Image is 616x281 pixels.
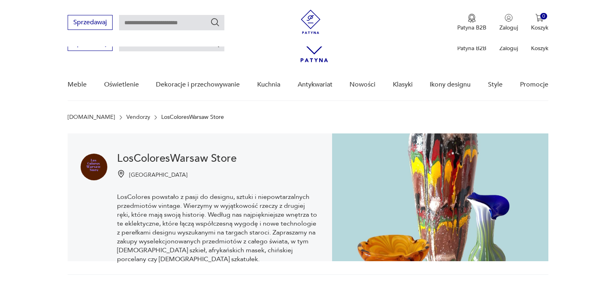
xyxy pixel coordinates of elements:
a: Style [488,69,503,100]
button: Szukaj [210,17,220,27]
a: Meble [68,69,87,100]
img: Ikonka użytkownika [505,14,513,22]
a: Vendorzy [126,114,150,120]
a: Klasyki [393,69,413,100]
button: Zaloguj [499,14,518,32]
a: Sprzedawaj [68,20,113,26]
p: Zaloguj [499,44,518,52]
h1: LosColoresWarsaw Store [117,154,319,163]
button: Patyna B2B [457,14,486,32]
p: Zaloguj [499,24,518,32]
a: [DOMAIN_NAME] [68,114,115,120]
img: Ikonka pinezki mapy [117,170,125,178]
img: Ikona koszyka [535,14,544,22]
button: 0Koszyk [531,14,548,32]
p: [GEOGRAPHIC_DATA] [129,171,188,179]
img: Ikona medalu [468,14,476,23]
a: Kuchnia [257,69,280,100]
p: Patyna B2B [457,24,486,32]
a: Nowości [350,69,375,100]
a: Dekoracje i przechowywanie [156,69,240,100]
button: Sprzedawaj [68,15,113,30]
a: Oświetlenie [104,69,139,100]
img: Patyna - sklep z meblami i dekoracjami vintage [298,10,323,34]
a: Antykwariat [298,69,333,100]
p: LosColoresWarsaw Store [161,114,224,120]
a: Promocje [520,69,548,100]
a: Ikona medaluPatyna B2B [457,14,486,32]
a: Sprzedawaj [68,41,113,47]
div: 0 [540,13,547,20]
p: Koszyk [531,24,548,32]
a: Ikony designu [430,69,471,100]
img: LosColoresWarsaw Store [332,133,548,261]
img: LosColoresWarsaw Store [81,154,107,180]
p: LosColores powstało z pasji do designu, sztuki i niepowtarzalnych przedmiotów vintage. Wierzymy w... [117,192,319,264]
p: Patyna B2B [457,44,486,52]
p: Koszyk [531,44,548,52]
